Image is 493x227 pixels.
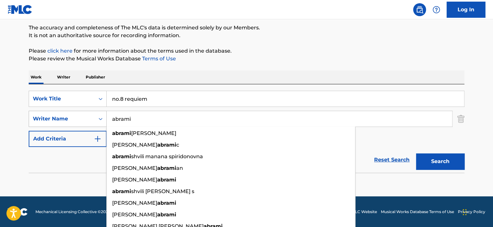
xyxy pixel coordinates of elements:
a: Privacy Policy [458,209,485,215]
img: search [416,6,423,14]
span: shvili manana spiridonovna [131,153,203,160]
strong: abrami [157,212,176,218]
a: click here [47,48,72,54]
div: Help [430,3,443,16]
a: Musical Works Database Terms of Use [381,209,454,215]
img: Delete Criterion [457,111,464,127]
div: Writer Name [33,115,91,123]
button: Search [416,153,464,170]
a: Terms of Use [141,56,176,62]
a: Public Search [413,3,426,16]
span: [PERSON_NAME] [131,130,176,136]
div: Work Title [33,95,91,103]
a: Reset Search [371,153,413,167]
span: [PERSON_NAME] [112,177,157,183]
p: Writer [55,70,72,84]
strong: abrami [157,165,176,171]
strong: abrami [112,188,131,194]
span: Mechanical Licensing Collective © 2025 [35,209,110,215]
span: shvili [PERSON_NAME] s [131,188,194,194]
strong: abrami [112,153,131,160]
p: Please for more information about the terms used in the database. [29,47,464,55]
p: Publisher [84,70,107,84]
strong: abrami [157,177,176,183]
button: Add Criteria [29,131,107,147]
span: [PERSON_NAME] [112,200,157,206]
strong: abrami [112,130,131,136]
strong: abrami [157,142,176,148]
span: c [176,142,179,148]
img: help [432,6,440,14]
a: Log In [447,2,485,18]
iframe: Chat Widget [461,196,493,227]
div: Drag [463,202,467,222]
img: 9d2ae6d4665cec9f34b9.svg [94,135,101,143]
span: [PERSON_NAME] [112,165,157,171]
form: Search Form [29,91,464,173]
span: an [176,165,183,171]
span: [PERSON_NAME] [112,212,157,218]
p: The accuracy and completeness of The MLC's data is determined solely by our Members. [29,24,464,32]
p: It is not an authoritative source for recording information. [29,32,464,39]
p: Please review the Musical Works Database [29,55,464,63]
img: logo [8,208,28,216]
img: MLC Logo [8,5,33,14]
a: The MLC Website [343,209,377,215]
span: [PERSON_NAME] [112,142,157,148]
p: Work [29,70,43,84]
strong: abrami [157,200,176,206]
